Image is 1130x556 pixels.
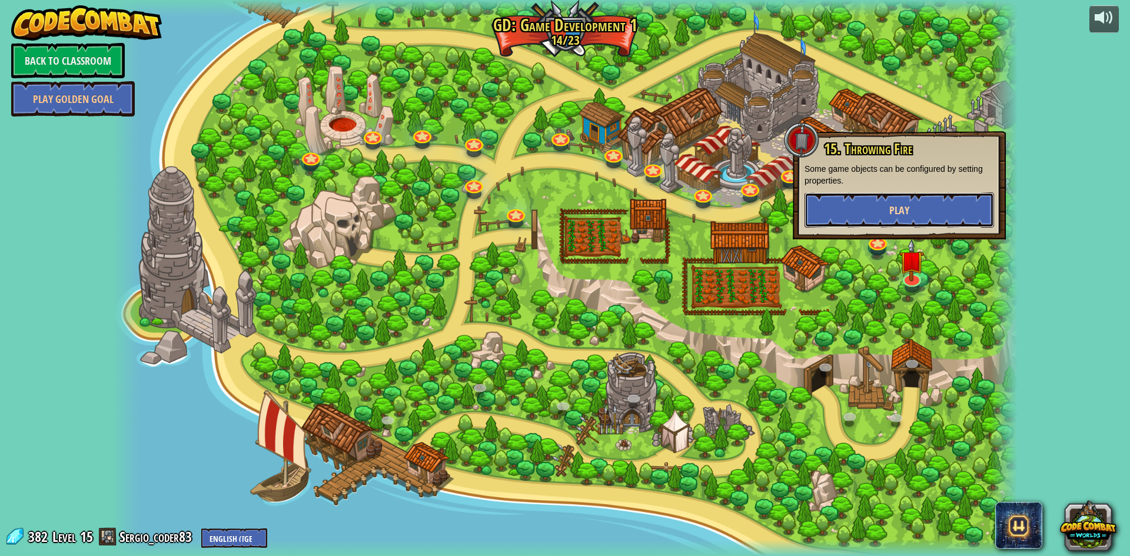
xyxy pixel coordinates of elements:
[824,139,912,159] span: 15. Throwing Fire
[28,527,51,546] span: 382
[900,239,925,282] img: level-banner-unstarted.png
[52,527,76,547] span: Level
[889,203,909,218] span: Play
[11,5,162,41] img: CodeCombat - Learn how to code by playing a game
[805,192,994,228] button: Play
[1089,5,1119,33] button: Adjust volume
[11,81,135,116] a: Play Golden Goal
[80,527,93,546] span: 15
[805,163,994,187] p: Some game objects can be configured by setting properties.
[11,43,125,78] a: Back to Classroom
[119,527,195,546] a: Sergio_coder83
